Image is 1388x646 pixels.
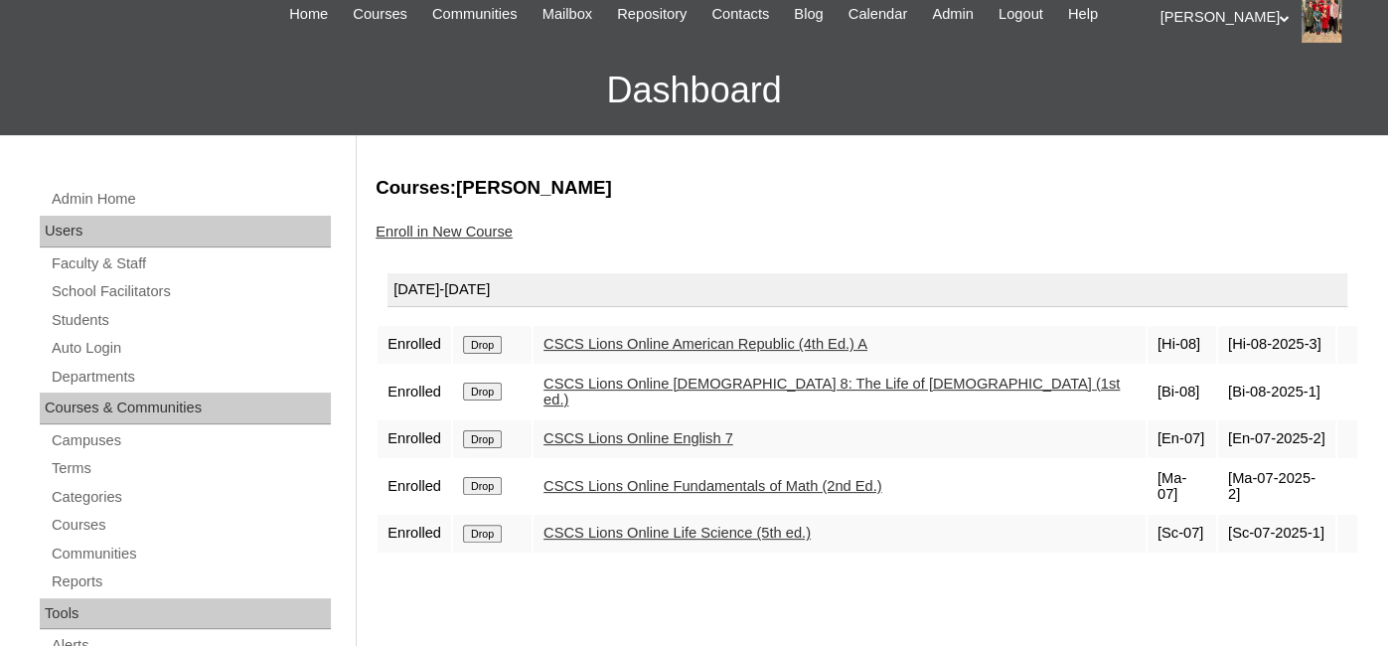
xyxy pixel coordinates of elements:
td: [En-07-2025-2] [1218,420,1335,458]
span: Calendar [848,3,907,26]
td: [Ma-07] [1148,460,1216,513]
td: [En-07] [1148,420,1216,458]
span: Repository [617,3,687,26]
span: Admin [932,3,974,26]
a: Logout [989,3,1053,26]
a: School Facilitators [50,279,331,304]
a: Home [279,3,338,26]
div: Users [40,216,331,247]
td: [Sc-07-2025-1] [1218,515,1335,553]
span: Communities [432,3,518,26]
a: Auto Login [50,336,331,361]
a: Admin [922,3,984,26]
a: CSCS Lions Online American Republic (4th Ed.) A [543,336,867,352]
span: Mailbox [542,3,593,26]
td: [Bi-08-2025-1] [1218,366,1335,418]
a: Contacts [701,3,779,26]
input: Drop [463,336,502,354]
span: Courses [353,3,407,26]
a: Communities [422,3,528,26]
span: Home [289,3,328,26]
a: Campuses [50,428,331,453]
a: Categories [50,485,331,510]
a: Reports [50,569,331,594]
a: CSCS Lions Online Life Science (5th ed.) [543,525,811,541]
td: [Bi-08] [1148,366,1216,418]
div: Courses & Communities [40,393,331,424]
a: Repository [607,3,696,26]
a: CSCS Lions Online English 7 [543,430,733,446]
a: Courses [50,513,331,538]
a: Faculty & Staff [50,251,331,276]
div: Tools [40,598,331,630]
input: Drop [463,525,502,543]
td: [Hi-08-2025-3] [1218,326,1335,364]
td: Enrolled [378,326,451,364]
a: Courses [343,3,417,26]
a: Enroll in New Course [376,224,513,240]
a: Terms [50,456,331,481]
h3: Courses:[PERSON_NAME] [376,175,1359,201]
span: Blog [794,3,823,26]
span: Help [1068,3,1098,26]
input: Drop [463,430,502,448]
a: Departments [50,365,331,390]
span: Contacts [711,3,769,26]
td: [Hi-08] [1148,326,1216,364]
h3: Dashboard [10,46,1378,135]
a: CSCS Lions Online Fundamentals of Math (2nd Ed.) [543,478,882,494]
a: Calendar [839,3,917,26]
td: [Sc-07] [1148,515,1216,553]
a: Admin Home [50,187,331,212]
span: Logout [999,3,1043,26]
a: Blog [784,3,833,26]
td: Enrolled [378,515,451,553]
td: [Ma-07-2025-2] [1218,460,1335,513]
a: Help [1058,3,1108,26]
div: [DATE]-[DATE] [387,273,1347,307]
td: Enrolled [378,460,451,513]
input: Drop [463,477,502,495]
a: Communities [50,542,331,566]
td: Enrolled [378,366,451,418]
a: CSCS Lions Online [DEMOGRAPHIC_DATA] 8: The Life of [DEMOGRAPHIC_DATA] (1st ed.) [543,376,1120,408]
a: Mailbox [533,3,603,26]
a: Students [50,308,331,333]
input: Drop [463,383,502,401]
td: Enrolled [378,420,451,458]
